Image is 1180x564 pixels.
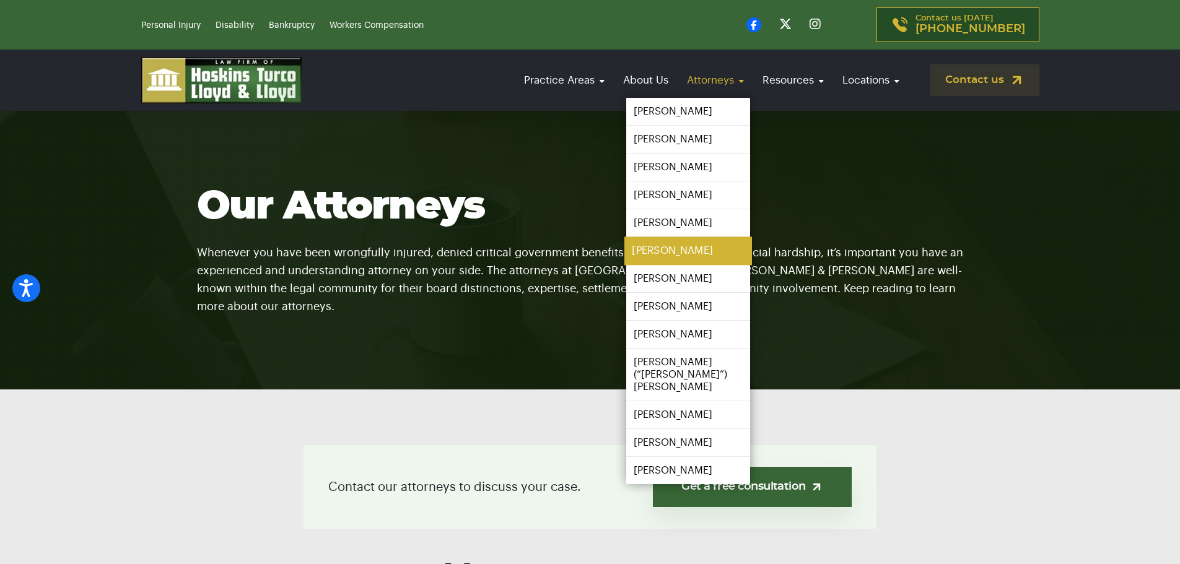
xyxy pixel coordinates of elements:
[626,154,750,181] a: [PERSON_NAME]
[626,429,750,456] a: [PERSON_NAME]
[626,209,750,236] a: [PERSON_NAME]
[269,21,315,30] a: Bankruptcy
[626,265,750,292] a: [PERSON_NAME]
[216,21,254,30] a: Disability
[518,63,611,98] a: Practice Areas
[653,467,852,507] a: Get a free consultation
[626,457,750,484] a: [PERSON_NAME]
[626,98,750,125] a: [PERSON_NAME]
[626,321,750,348] a: [PERSON_NAME]
[876,7,1039,42] a: Contact us [DATE][PHONE_NUMBER]
[626,181,750,209] a: [PERSON_NAME]
[141,57,302,103] img: logo
[930,64,1039,96] a: Contact us
[810,480,823,493] img: arrow-up-right-light.svg
[624,237,752,265] a: [PERSON_NAME]
[756,63,830,98] a: Resources
[626,293,750,320] a: [PERSON_NAME]
[141,21,201,30] a: Personal Injury
[836,63,906,98] a: Locations
[197,228,984,316] p: Whenever you have been wrongfully injured, denied critical government benefits, or facing extreme...
[304,445,876,529] div: Contact our attorneys to discuss your case.
[626,126,750,153] a: [PERSON_NAME]
[330,21,424,30] a: Workers Compensation
[681,63,750,98] a: Attorneys
[197,185,984,228] h1: Our Attorneys
[916,23,1025,35] span: [PHONE_NUMBER]
[626,349,750,401] a: [PERSON_NAME] (“[PERSON_NAME]”) [PERSON_NAME]
[916,14,1025,35] p: Contact us [DATE]
[626,401,750,428] a: [PERSON_NAME]
[617,63,675,98] a: About Us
